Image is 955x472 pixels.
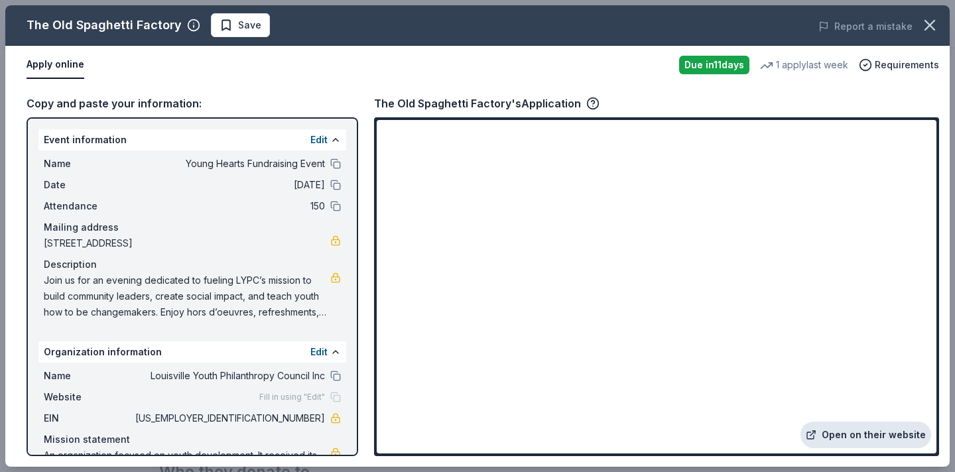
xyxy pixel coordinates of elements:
[760,57,848,73] div: 1 apply last week
[374,95,600,112] div: The Old Spaghetti Factory's Application
[679,56,749,74] div: Due in 11 days
[818,19,913,34] button: Report a mistake
[27,95,358,112] div: Copy and paste your information:
[44,389,133,405] span: Website
[44,235,330,251] span: [STREET_ADDRESS]
[238,17,261,33] span: Save
[38,341,346,363] div: Organization information
[133,177,325,193] span: [DATE]
[44,198,133,214] span: Attendance
[133,410,325,426] span: [US_EMPLOYER_IDENTIFICATION_NUMBER]
[211,13,270,37] button: Save
[44,368,133,384] span: Name
[27,15,182,36] div: The Old Spaghetti Factory
[875,57,939,73] span: Requirements
[27,51,84,79] button: Apply online
[44,156,133,172] span: Name
[44,272,330,320] span: Join us for an evening dedicated to fueling LYPC’s mission to build community leaders, create soc...
[133,198,325,214] span: 150
[38,129,346,150] div: Event information
[44,177,133,193] span: Date
[310,344,328,360] button: Edit
[859,57,939,73] button: Requirements
[133,156,325,172] span: Young Hearts Fundraising Event
[44,410,133,426] span: EIN
[44,257,341,272] div: Description
[133,368,325,384] span: Louisville Youth Philanthropy Council Inc
[44,432,341,447] div: Mission statement
[310,132,328,148] button: Edit
[800,422,931,448] a: Open on their website
[44,219,341,235] div: Mailing address
[259,392,325,402] span: Fill in using "Edit"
